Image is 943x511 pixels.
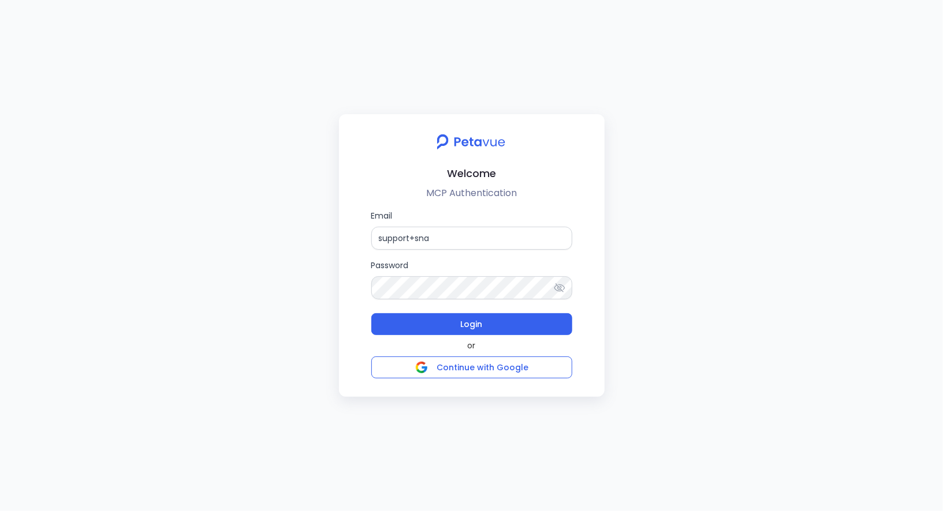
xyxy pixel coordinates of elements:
button: Continue with Google [371,356,572,378]
span: or [468,340,476,352]
button: Login [371,313,572,335]
p: MCP Authentication [426,186,517,200]
h2: Welcome [447,165,496,182]
label: Password [371,259,572,299]
span: Login [461,317,483,331]
span: Continue with Google [437,362,528,373]
input: Email [371,227,572,250]
img: petavue logo [430,128,513,156]
input: Password [371,276,572,299]
label: Email [371,209,572,250]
